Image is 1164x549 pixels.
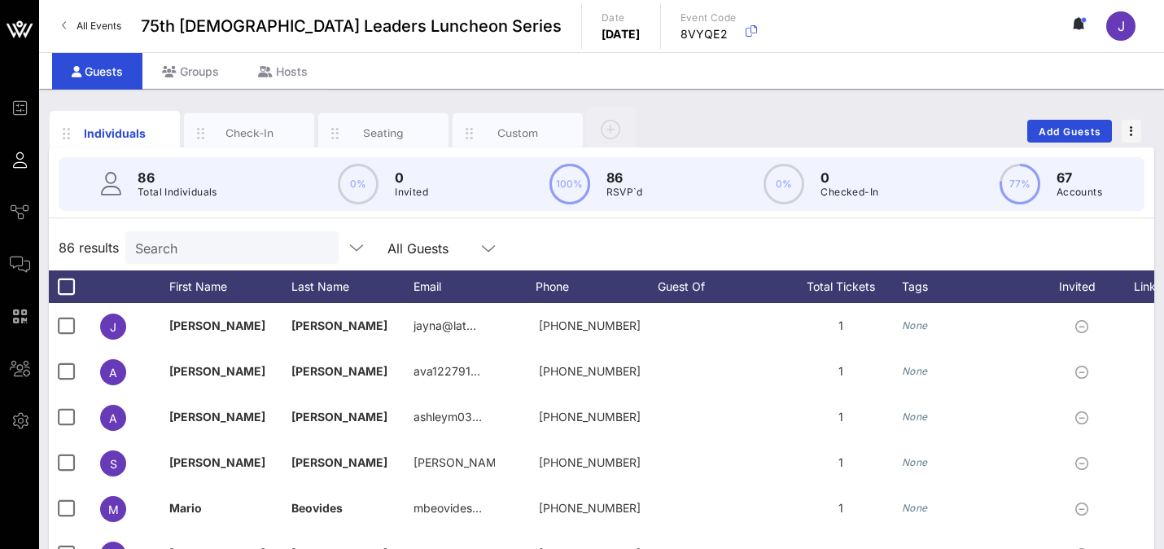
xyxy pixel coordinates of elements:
div: Phone [536,270,658,303]
span: +17863519976 [539,501,641,515]
span: [PERSON_NAME] [169,410,265,424]
i: None [902,456,928,468]
span: +13104367738 [539,318,641,332]
span: Mario [169,501,202,515]
p: [DATE] [602,26,641,42]
span: 86 results [59,238,119,257]
span: All Events [77,20,121,32]
p: 0 [820,168,878,187]
span: A [109,411,117,425]
span: Beovides [291,501,343,515]
i: None [902,319,928,332]
p: Invited [395,184,428,200]
p: jayna@lat… [414,303,476,349]
span: [PERSON_NAME] [291,455,387,469]
div: J [1106,11,1136,41]
p: 8VYQE2 [680,26,737,42]
span: M [108,503,119,516]
p: 86 [606,168,643,187]
p: mbeovides… [414,485,482,531]
span: +19158005079 [539,410,641,424]
div: Total Tickets [780,270,902,303]
div: Email [414,270,536,303]
div: Guests [52,53,142,90]
div: Guest Of [658,270,780,303]
p: 0 [395,168,428,187]
span: Add Guests [1038,125,1102,138]
span: +15129684884 [539,455,641,469]
p: RSVP`d [606,184,643,200]
p: Event Code [680,10,737,26]
span: [PERSON_NAME] [169,364,265,378]
span: J [110,320,116,334]
div: Custom [482,125,554,141]
button: Add Guests [1027,120,1112,143]
span: J [1118,18,1125,34]
p: Date [602,10,641,26]
div: Hosts [238,53,327,90]
span: A [109,366,117,380]
p: ashleym03… [414,394,482,440]
span: +15127792652 [539,364,641,378]
div: Invited [1040,270,1130,303]
div: 1 [780,394,902,440]
span: 75th [DEMOGRAPHIC_DATA] Leaders Luncheon Series [141,14,562,38]
span: [PERSON_NAME] [291,318,387,332]
p: Checked-In [820,184,878,200]
div: Tags [902,270,1040,303]
i: None [902,365,928,377]
span: S [110,457,117,471]
p: [PERSON_NAME]… [414,440,495,485]
span: [PERSON_NAME] [169,455,265,469]
p: ava122791… [414,349,480,394]
i: None [902,411,928,423]
p: 86 [138,168,217,187]
div: Seating [348,125,420,141]
div: 1 [780,349,902,394]
div: 1 [780,303,902,349]
div: All Guests [387,241,449,256]
p: Total Individuals [138,184,217,200]
div: Last Name [291,270,414,303]
span: [PERSON_NAME] [169,318,265,332]
span: [PERSON_NAME] [291,410,387,424]
div: All Guests [378,231,508,264]
p: Accounts [1057,184,1102,200]
a: All Events [52,13,131,39]
div: Check-In [213,125,286,141]
div: Individuals [79,125,151,142]
div: First Name [169,270,291,303]
span: [PERSON_NAME] [291,364,387,378]
div: Groups [142,53,238,90]
i: None [902,502,928,514]
p: 67 [1057,168,1102,187]
div: 1 [780,440,902,485]
div: 1 [780,485,902,531]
